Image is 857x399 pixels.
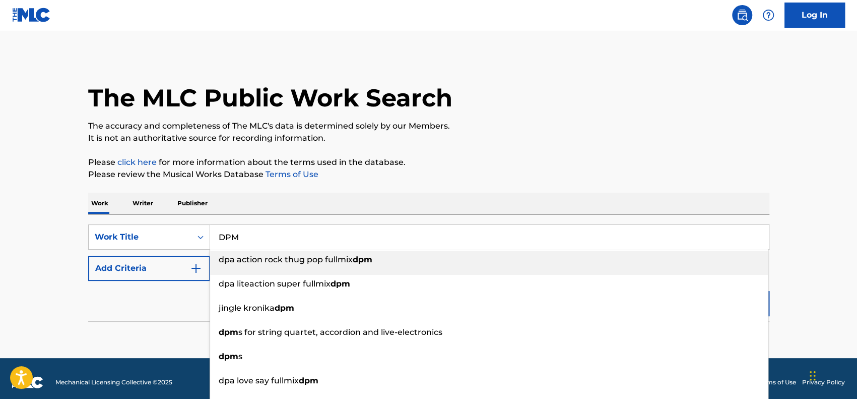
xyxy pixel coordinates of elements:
p: Publisher [174,193,211,214]
span: s [238,352,242,361]
span: dpa love say fullmix [219,376,299,385]
p: Writer [129,193,156,214]
strong: dpm [353,255,372,264]
p: It is not an authoritative source for recording information. [88,132,769,144]
span: dpa action rock thug pop fullmix [219,255,353,264]
img: help [762,9,774,21]
span: Mechanical Licensing Collective © 2025 [55,378,172,387]
a: Terms of Use [263,169,318,179]
strong: dpm [275,303,294,313]
strong: dpm [219,352,238,361]
p: Work [88,193,111,214]
img: search [736,9,748,21]
p: Please for more information about the terms used in the database. [88,156,769,168]
p: The accuracy and completeness of The MLC's data is determined solely by our Members. [88,120,769,132]
img: 9d2ae6d4665cec9f34b9.svg [190,262,202,274]
a: Public Search [732,5,752,25]
strong: dpm [299,376,318,385]
div: Arrastrar [810,361,816,391]
iframe: Chat Widget [807,351,857,399]
p: Please review the Musical Works Database [88,168,769,181]
span: dpa liteaction super fullmix [219,279,331,289]
form: Search Form [88,224,769,321]
span: jingle kronika [219,303,275,313]
a: click here [117,157,157,167]
img: MLC Logo [12,8,51,22]
strong: dpm [219,327,238,337]
div: Help [758,5,778,25]
a: Log In [784,3,845,28]
button: Add Criteria [88,256,210,281]
strong: dpm [331,279,350,289]
span: s for string quartet, accordion and live-electronics [238,327,442,337]
div: Widget de chat [807,351,857,399]
h1: The MLC Public Work Search [88,83,452,113]
div: Work Title [95,231,185,243]
a: Privacy Policy [802,378,845,387]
